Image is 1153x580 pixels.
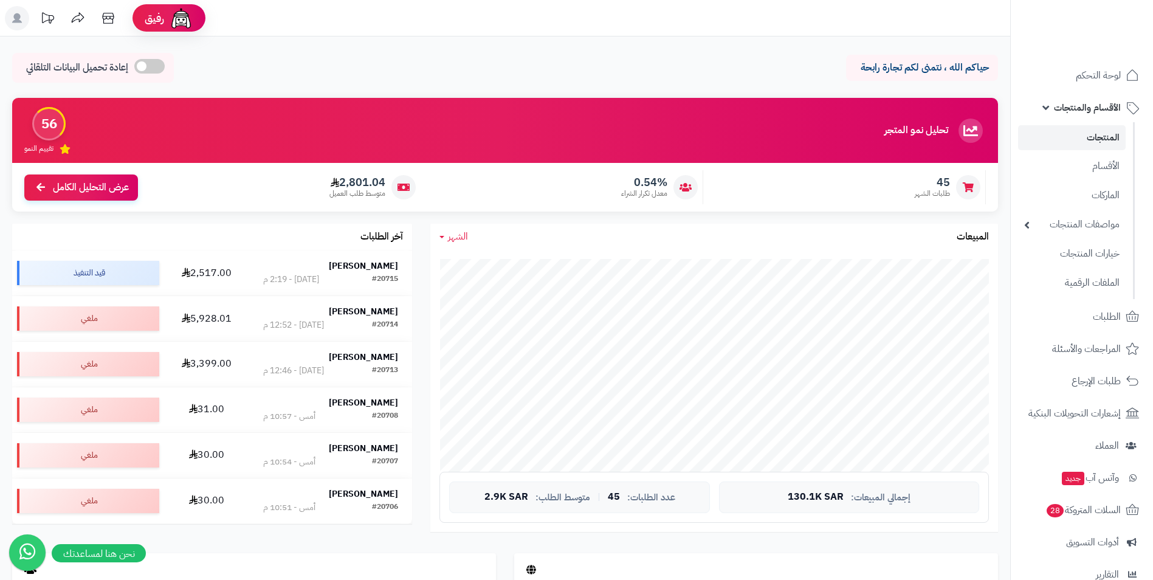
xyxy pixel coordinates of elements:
a: المنتجات [1018,125,1126,150]
div: #20706 [372,502,398,514]
span: لوحة التحكم [1076,67,1121,84]
span: 45 [608,492,620,503]
td: 31.00 [164,387,249,432]
span: الطلبات [1093,308,1121,325]
div: ملغي [17,306,159,331]
span: عدد الطلبات: [627,492,675,503]
span: طلبات الإرجاع [1072,373,1121,390]
div: #20713 [372,365,398,377]
span: 0.54% [621,176,667,189]
span: عرض التحليل الكامل [53,181,129,195]
h3: المبيعات [957,232,989,243]
a: وآتس آبجديد [1018,463,1146,492]
span: إعادة تحميل البيانات التلقائي [26,61,128,75]
a: إشعارات التحويلات البنكية [1018,399,1146,428]
div: ملغي [17,352,159,376]
span: إجمالي المبيعات: [851,492,910,503]
div: ملغي [17,489,159,513]
span: العملاء [1095,437,1119,454]
strong: [PERSON_NAME] [329,260,398,272]
span: أدوات التسويق [1066,534,1119,551]
span: 130.1K SAR [788,492,844,503]
a: طلبات الإرجاع [1018,367,1146,396]
td: 2,517.00 [164,250,249,295]
strong: [PERSON_NAME] [329,351,398,364]
a: تحديثات المنصة [32,6,63,33]
span: السلات المتروكة [1045,502,1121,519]
a: لوحة التحكم [1018,61,1146,90]
a: الشهر [439,230,468,244]
span: 45 [915,176,950,189]
div: [DATE] - 12:46 م [263,365,324,377]
a: مواصفات المنتجات [1018,212,1126,238]
a: عرض التحليل الكامل [24,174,138,201]
div: أمس - 10:57 م [263,410,315,423]
span: 2,801.04 [329,176,385,189]
div: [DATE] - 2:19 م [263,274,319,286]
td: 30.00 [164,478,249,523]
div: #20707 [372,456,398,468]
img: ai-face.png [169,6,193,30]
a: الأقسام [1018,153,1126,179]
a: أدوات التسويق [1018,528,1146,557]
strong: [PERSON_NAME] [329,305,398,318]
div: #20708 [372,410,398,423]
span: تقييم النمو [24,143,53,154]
h3: تحليل نمو المتجر [884,125,948,136]
a: المراجعات والأسئلة [1018,334,1146,364]
td: 3,399.00 [164,342,249,387]
td: 30.00 [164,433,249,478]
a: الملفات الرقمية [1018,270,1126,296]
div: أمس - 10:54 م [263,456,315,468]
a: العملاء [1018,431,1146,460]
div: #20714 [372,319,398,331]
p: حياكم الله ، نتمنى لكم تجارة رابحة [855,61,989,75]
span: معدل تكرار الشراء [621,188,667,199]
a: خيارات المنتجات [1018,241,1126,267]
span: إشعارات التحويلات البنكية [1028,405,1121,422]
div: قيد التنفيذ [17,261,159,285]
span: الأقسام والمنتجات [1054,99,1121,116]
div: أمس - 10:51 م [263,502,315,514]
span: رفيق [145,11,164,26]
a: الماركات [1018,182,1126,209]
strong: [PERSON_NAME] [329,396,398,409]
span: متوسط طلب العميل [329,188,385,199]
span: طلبات الشهر [915,188,950,199]
div: ملغي [17,398,159,422]
td: 5,928.01 [164,296,249,341]
span: جديد [1062,472,1084,485]
span: وآتس آب [1061,469,1119,486]
span: | [597,492,601,502]
a: السلات المتروكة28 [1018,495,1146,525]
span: متوسط الطلب: [535,492,590,503]
div: [DATE] - 12:52 م [263,319,324,331]
img: logo-2.png [1070,31,1141,57]
span: 28 [1047,504,1064,517]
a: الطلبات [1018,302,1146,331]
div: #20715 [372,274,398,286]
span: 2.9K SAR [484,492,528,503]
div: ملغي [17,443,159,468]
span: الشهر [448,229,468,244]
span: المراجعات والأسئلة [1052,340,1121,357]
strong: [PERSON_NAME] [329,488,398,500]
strong: [PERSON_NAME] [329,442,398,455]
h3: آخر الطلبات [360,232,403,243]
